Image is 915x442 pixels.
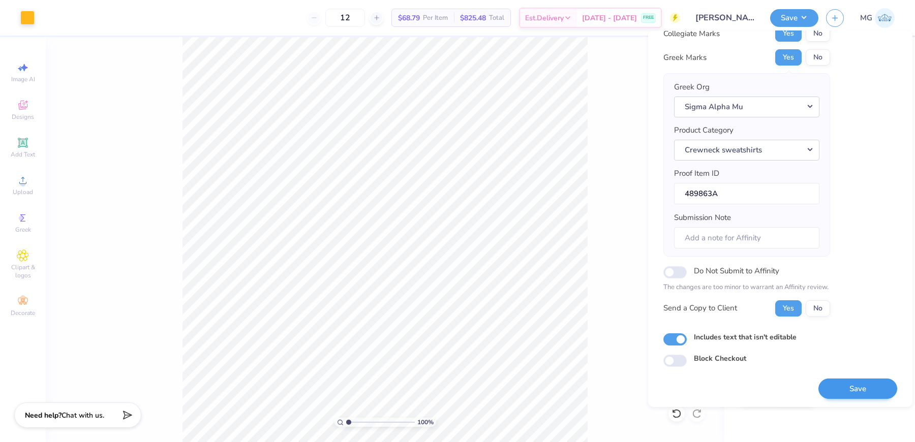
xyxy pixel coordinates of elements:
img: Mary Grace [875,8,895,28]
span: $68.79 [398,13,420,23]
span: $825.48 [460,13,486,23]
strong: Need help? [25,411,62,420]
button: No [806,300,830,316]
div: Greek Marks [663,51,707,63]
button: Yes [775,25,802,42]
input: – – [325,9,365,27]
span: Clipart & logos [5,263,41,279]
span: Per Item [423,13,448,23]
button: Save [770,9,818,27]
button: Yes [775,300,802,316]
a: MG [860,8,895,28]
label: Product Category [674,124,734,136]
button: No [806,25,830,42]
input: Untitled Design [688,8,762,28]
span: MG [860,12,872,24]
label: Submission Note [674,212,731,224]
span: 100 % [417,418,434,427]
label: Greek Org [674,81,710,93]
div: Collegiate Marks [663,27,720,39]
span: Est. Delivery [525,13,564,23]
span: Greek [15,226,31,234]
span: Decorate [11,309,35,317]
button: No [806,49,830,66]
div: Send a Copy to Client [663,302,737,314]
span: Add Text [11,150,35,159]
button: Yes [775,49,802,66]
span: Image AI [11,75,35,83]
span: Total [489,13,504,23]
button: Sigma Alpha Mu [674,96,819,117]
label: Do Not Submit to Affinity [694,264,779,277]
button: Save [818,378,897,399]
span: Designs [12,113,34,121]
button: Crewneck sweatshirts [674,139,819,160]
label: Block Checkout [694,353,746,363]
span: [DATE] - [DATE] [582,13,637,23]
label: Proof Item ID [674,168,719,179]
span: Chat with us. [62,411,104,420]
input: Add a note for Affinity [674,227,819,248]
span: Upload [13,188,33,196]
p: The changes are too minor to warrant an Affinity review. [663,282,830,293]
span: FREE [643,14,654,21]
label: Includes text that isn't editable [694,331,797,342]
